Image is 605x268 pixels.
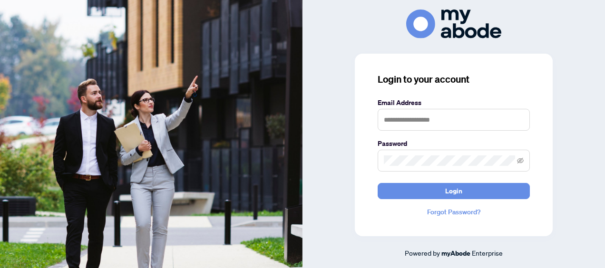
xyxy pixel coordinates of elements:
[378,207,530,217] a: Forgot Password?
[405,249,440,257] span: Powered by
[445,183,462,199] span: Login
[517,157,524,164] span: eye-invisible
[378,183,530,199] button: Login
[378,73,530,86] h3: Login to your account
[406,10,501,38] img: ma-logo
[378,97,530,108] label: Email Address
[378,138,530,149] label: Password
[441,248,470,258] a: myAbode
[472,249,503,257] span: Enterprise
